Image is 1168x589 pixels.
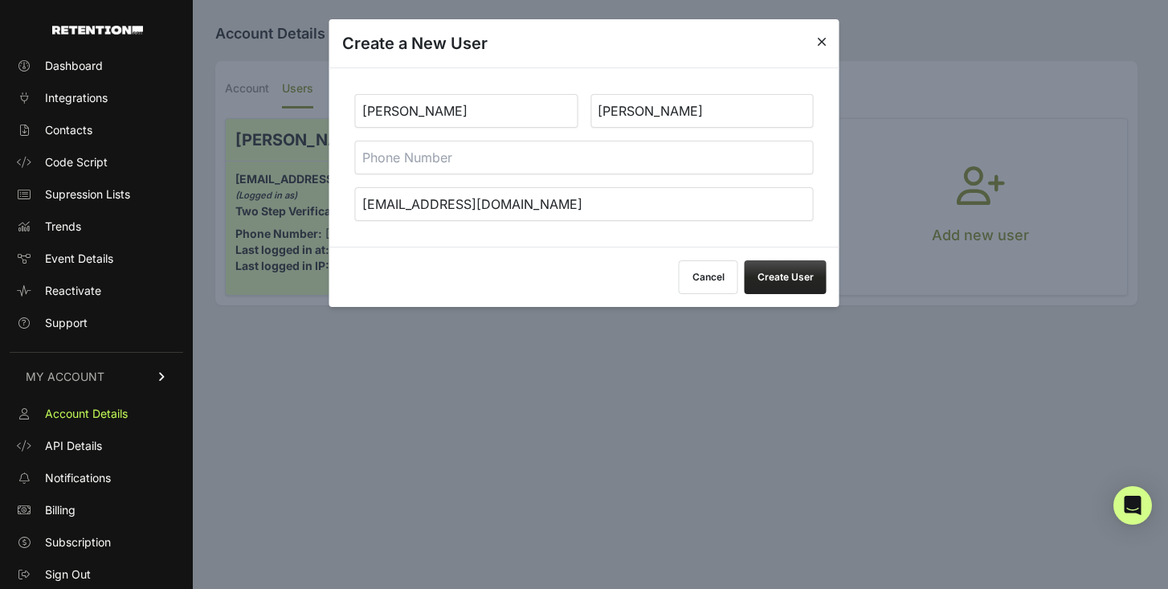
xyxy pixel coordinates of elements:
a: Support [10,310,183,336]
a: API Details [10,433,183,459]
span: Code Script [45,154,108,170]
span: Subscription [45,534,111,550]
span: Account Details [45,406,128,422]
a: Subscription [10,530,183,555]
span: Support [45,315,88,331]
input: Last Name [590,94,814,128]
a: Dashboard [10,53,183,79]
h3: Create a New User [342,32,488,55]
div: Open Intercom Messenger [1113,486,1152,525]
span: Dashboard [45,58,103,74]
a: Sign Out [10,562,183,587]
a: Billing [10,497,183,523]
span: Reactivate [45,283,101,299]
img: Retention.com [52,26,143,35]
button: Create User [745,260,827,294]
span: Billing [45,502,76,518]
a: Event Details [10,246,183,272]
a: MY ACCOUNT [10,352,183,401]
a: Reactivate [10,278,183,304]
input: First Name [355,94,578,128]
span: Notifications [45,470,111,486]
a: Account Details [10,401,183,427]
span: MY ACCOUNT [26,369,104,385]
a: Supression Lists [10,182,183,207]
a: Code Script [10,149,183,175]
a: Trends [10,214,183,239]
span: API Details [45,438,102,454]
button: Cancel [679,260,738,294]
span: Supression Lists [45,186,130,202]
span: Contacts [45,122,92,138]
span: Integrations [45,90,108,106]
span: Event Details [45,251,113,267]
input: Phone Number [355,141,814,174]
a: Notifications [10,465,183,491]
input: Email Address [355,187,814,221]
a: Contacts [10,117,183,143]
a: Integrations [10,85,183,111]
span: Sign Out [45,567,91,583]
span: Trends [45,219,81,235]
